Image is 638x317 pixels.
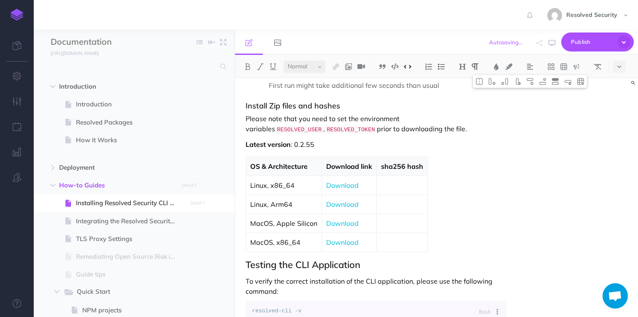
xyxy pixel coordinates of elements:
[246,140,291,149] strong: Latest version
[76,216,184,226] span: Integrating the Resolved Security registry
[250,237,317,247] p: MacOS, x86_64
[332,63,340,70] img: Link button
[479,309,491,315] small: Bash
[246,260,506,270] h2: Testing the CLI Application
[526,63,534,70] img: Alignment dropdown menu button
[76,117,184,127] span: Resolved Packages
[573,63,580,70] img: Callout dropdown menu button
[250,218,317,228] p: MacOS, Apple Silicon
[564,78,572,85] img: Delete row button
[577,78,584,85] img: Delete table button
[378,63,386,70] img: Blockquote button
[489,39,522,46] span: Autosaving...
[76,252,184,262] span: Remediating Open Source Risk in NPM Projects
[76,234,184,244] span: TLS Proxy Settings
[250,199,317,209] p: Linux, Arm64
[275,126,323,134] code: RESOLVED_USER
[252,308,301,314] span: resolved-cli -v
[59,81,173,92] span: Introduction
[76,99,184,109] span: Introduction
[560,63,568,70] img: Create table button
[59,180,173,190] span: How-to Guides
[539,78,546,85] img: Add row after button
[269,65,506,92] p: Test with invoking First run might take additional few seconds than usual
[82,305,184,315] span: NPM projects
[244,63,251,70] img: Bold button
[51,36,150,49] input: Documentation Name
[246,114,506,135] p: Please note that you need to set the environment variables , prior to downloading the file.
[77,287,171,298] span: Quick Start
[357,63,365,70] img: Add video button
[187,198,208,208] button: DRAFT
[59,163,173,173] span: Deployment
[326,181,359,190] a: Download
[476,78,483,85] img: Toggle cell merge button
[526,78,534,85] img: Add row before button
[391,63,399,70] img: Code block button
[501,78,508,85] img: Add column after merge button
[246,102,506,110] h3: Install Zip files and hashes
[269,63,277,70] img: Underline button
[561,33,634,51] button: Publish
[51,59,215,74] input: Search
[551,78,559,85] img: Toggle row header button
[11,9,23,21] img: logo-mark.svg
[471,63,479,70] img: Paragraph button
[438,63,445,70] img: Unordered list button
[345,63,352,70] img: Add image button
[492,63,500,70] img: Text color button
[250,180,317,190] p: Linux, x86_64
[182,183,197,188] small: DRAFT
[76,269,184,279] span: Guide tips
[326,219,359,228] a: Download
[381,161,423,171] p: sha256 hash
[326,238,359,247] a: Download
[326,161,372,171] p: Download link
[250,161,317,171] p: OS & Architecture
[190,200,205,206] small: DRAFT
[51,50,99,56] small: [URL][DOMAIN_NAME]
[246,276,506,296] p: To verify the correct installation of the CLI application, please use the following command:
[547,8,562,23] img: 8b1647bb1cd73c15cae5ed120f1c6fc6.jpg
[325,126,376,134] code: RESOLVED_TOKEN
[505,63,513,70] img: Text background color button
[246,139,506,149] p: : 0.2.55
[571,35,613,49] span: Publish
[34,49,107,57] a: [URL][DOMAIN_NAME]
[459,63,466,70] img: Headings dropdown button
[404,63,411,70] img: Inline code button
[326,200,359,209] a: Download
[594,63,601,70] img: Clear styles button
[514,78,521,85] img: Delete column button
[76,135,184,145] span: How It Works
[179,181,200,190] button: DRAFT
[76,198,184,208] span: Installing Resolved Security CLI Application
[488,78,496,85] img: Add column Before Merge
[562,11,622,19] span: Resolved Security
[425,63,433,70] img: Ordered list button
[257,63,264,70] img: Italic button
[603,283,628,309] a: Open chat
